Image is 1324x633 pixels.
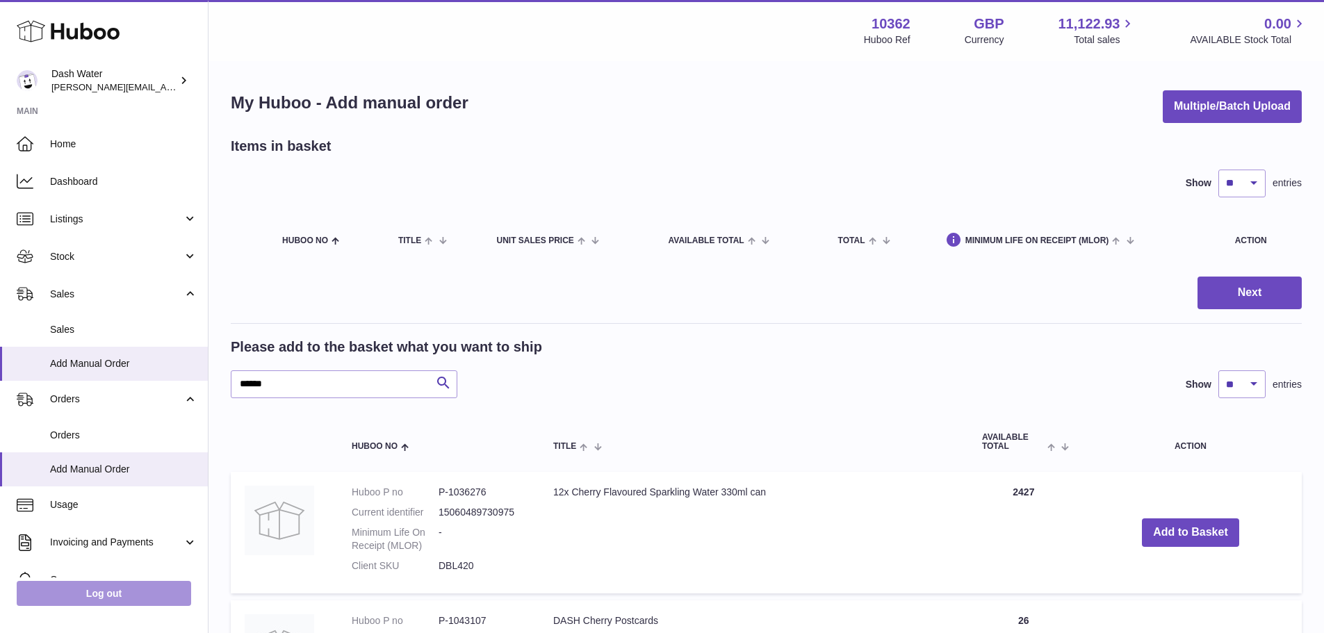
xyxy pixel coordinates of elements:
span: Invoicing and Payments [50,536,183,549]
span: Orders [50,393,183,406]
dt: Client SKU [352,559,439,573]
div: Huboo Ref [864,33,910,47]
label: Show [1186,176,1211,190]
span: Stock [50,250,183,263]
dt: Minimum Life On Receipt (MLOR) [352,526,439,552]
span: [PERSON_NAME][EMAIL_ADDRESS][DOMAIN_NAME] [51,81,279,92]
span: Add Manual Order [50,463,197,476]
span: entries [1273,176,1302,190]
button: Multiple/Batch Upload [1163,90,1302,123]
dd: - [439,526,525,552]
span: Unit Sales Price [496,236,573,245]
span: Huboo no [352,442,398,451]
span: Usage [50,498,197,511]
strong: 10362 [872,15,910,33]
span: Title [398,236,421,245]
button: Next [1198,277,1302,309]
img: james@dash-water.com [17,70,38,91]
span: Cases [50,573,197,586]
span: Orders [50,429,197,442]
span: Dashboard [50,175,197,188]
dd: P-1043107 [439,614,525,627]
h2: Please add to the basket what you want to ship [231,338,542,356]
label: Show [1186,378,1211,391]
span: Sales [50,323,197,336]
a: Log out [17,581,191,606]
td: 2427 [968,472,1079,593]
div: Dash Water [51,67,177,94]
dt: Huboo P no [352,614,439,627]
span: AVAILABLE Total [669,236,744,245]
span: Title [553,442,576,451]
dd: P-1036276 [439,486,525,499]
span: entries [1273,378,1302,391]
span: Minimum Life On Receipt (MLOR) [965,236,1109,245]
th: Action [1079,419,1302,465]
span: AVAILABLE Stock Total [1190,33,1307,47]
h2: Items in basket [231,137,332,156]
span: AVAILABLE Total [982,433,1044,451]
span: Add Manual Order [50,357,197,370]
button: Add to Basket [1142,518,1239,547]
strong: GBP [974,15,1004,33]
span: Sales [50,288,183,301]
h1: My Huboo - Add manual order [231,92,468,114]
span: Total sales [1074,33,1136,47]
dd: DBL420 [439,559,525,573]
dd: 15060489730975 [439,506,525,519]
span: Total [838,236,865,245]
span: Listings [50,213,183,226]
span: 0.00 [1264,15,1291,33]
span: Home [50,138,197,151]
div: Action [1235,236,1288,245]
img: 12x Cherry Flavoured Sparkling Water 330ml can [245,486,314,555]
span: 11,122.93 [1058,15,1120,33]
td: 12x Cherry Flavoured Sparkling Water 330ml can [539,472,968,593]
div: Currency [965,33,1004,47]
dt: Current identifier [352,506,439,519]
dt: Huboo P no [352,486,439,499]
a: 0.00 AVAILABLE Stock Total [1190,15,1307,47]
a: 11,122.93 Total sales [1058,15,1136,47]
span: Huboo no [282,236,328,245]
